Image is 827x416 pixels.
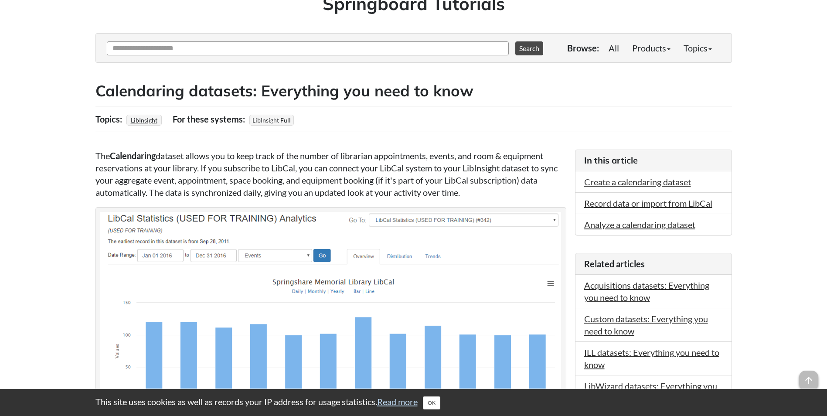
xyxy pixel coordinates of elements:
a: Create a calendaring dataset [584,177,691,187]
a: Analyze a calendaring dataset [584,219,695,230]
a: Products [626,39,677,57]
span: Related articles [584,259,645,269]
a: LibInsight [129,114,159,126]
a: arrow_upward [799,372,818,382]
a: All [602,39,626,57]
h3: In this article [584,154,723,167]
a: Record data or import from LibCal [584,198,712,208]
a: ILL datasets: Everything you need to know [584,347,719,370]
a: LibWizard datasets: Everything you need to know [584,381,717,403]
strong: Calendaring [110,150,156,161]
a: Acquisitions datasets: Everything you need to know [584,280,709,303]
p: The dataset allows you to keep track of the number of librarian appointments, events, and room & ... [95,150,566,198]
button: Search [515,41,543,55]
div: For these systems: [173,111,247,127]
a: Topics [677,39,718,57]
span: LibInsight Full [249,115,294,126]
p: Browse: [567,42,599,54]
span: arrow_upward [799,371,818,390]
a: Custom datasets: Everything you need to know [584,314,708,336]
div: Topics: [95,111,124,127]
div: This site uses cookies as well as records your IP address for usage statistics. [87,396,741,409]
h2: Calendaring datasets: Everything you need to know [95,80,732,102]
a: Read more [377,396,418,407]
button: Close [423,396,440,409]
